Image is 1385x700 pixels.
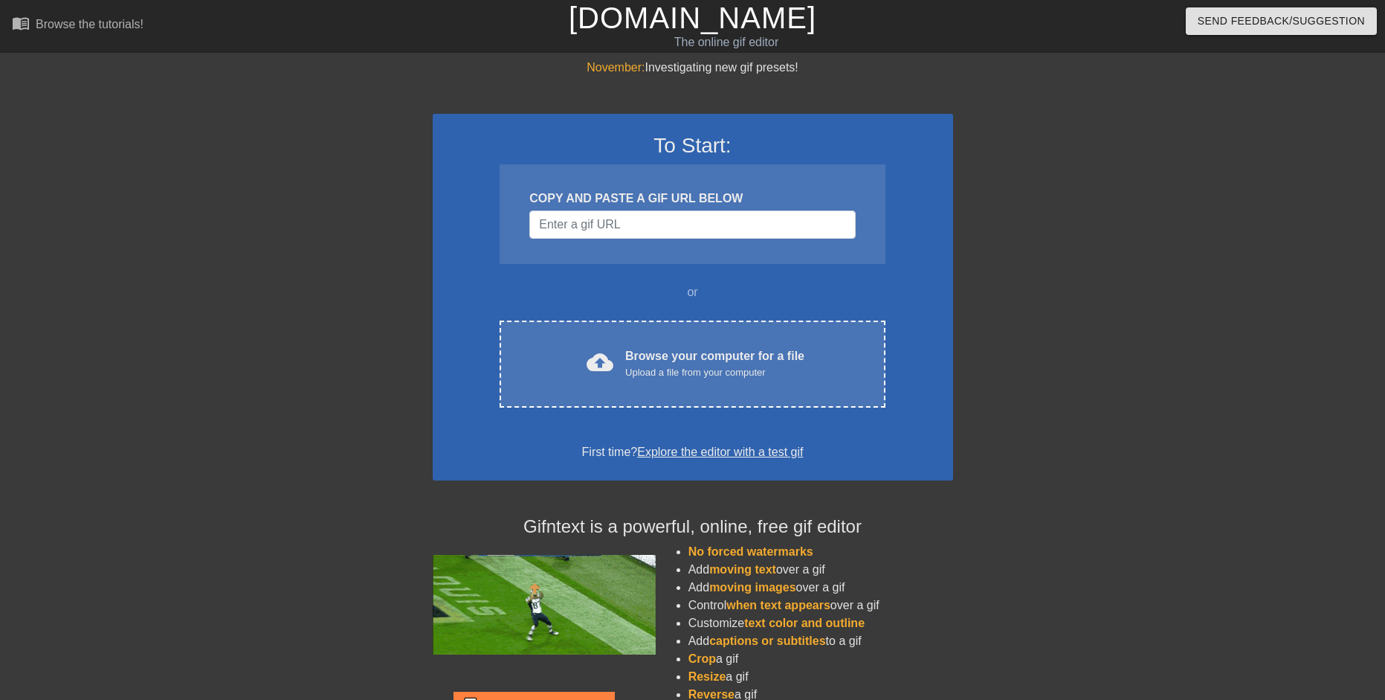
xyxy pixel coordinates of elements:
[433,59,953,77] div: Investigating new gif presets!
[688,670,726,683] span: Resize
[688,579,953,597] li: Add over a gif
[452,133,934,158] h3: To Start:
[569,1,816,34] a: [DOMAIN_NAME]
[1198,12,1365,30] span: Send Feedback/Suggestion
[12,14,143,37] a: Browse the tutorials!
[587,61,645,74] span: November:
[637,446,803,458] a: Explore the editor with a test gif
[529,211,855,239] input: Username
[688,668,953,686] li: a gif
[688,614,953,632] li: Customize
[688,632,953,650] li: Add to a gif
[709,563,776,576] span: moving text
[625,347,804,380] div: Browse your computer for a file
[471,283,914,301] div: or
[433,555,656,655] img: football_small.gif
[688,650,953,668] li: a gif
[744,617,865,629] span: text color and outline
[1186,7,1377,35] button: Send Feedback/Suggestion
[529,190,855,208] div: COPY AND PASTE A GIF URL BELOW
[12,14,30,32] span: menu_book
[36,18,143,30] div: Browse the tutorials!
[688,597,953,614] li: Control over a gif
[587,349,613,376] span: cloud_upload
[688,561,953,579] li: Add over a gif
[688,652,716,665] span: Crop
[452,443,934,461] div: First time?
[709,635,825,647] span: captions or subtitles
[709,581,795,594] span: moving images
[625,365,804,380] div: Upload a file from your computer
[688,545,813,558] span: No forced watermarks
[469,33,984,51] div: The online gif editor
[726,599,830,611] span: when text appears
[433,516,953,538] h4: Gifntext is a powerful, online, free gif editor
